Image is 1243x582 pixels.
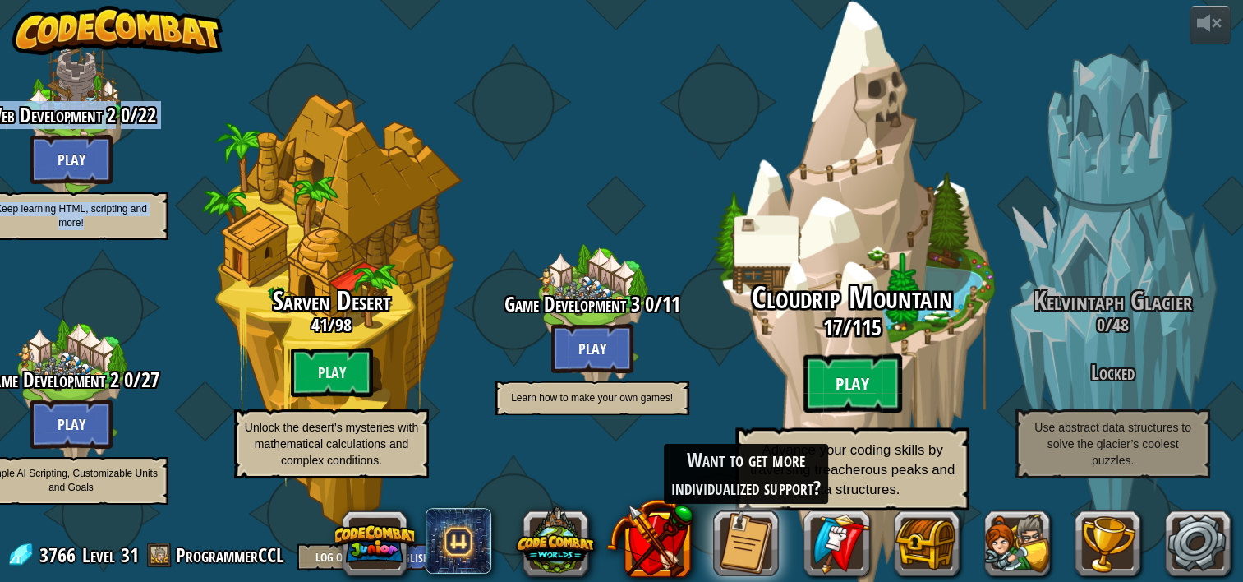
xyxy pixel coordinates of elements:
a: ProgrammerCCL [176,542,289,568]
button: Play [30,400,113,449]
button: Play [551,324,633,373]
span: 115 [852,312,882,342]
div: Complete previous world to unlock [201,52,462,573]
span: Use abstract data structures to solve the glacier’s coolest puzzles. [1034,421,1191,467]
button: Adjust volume [1190,6,1231,44]
span: 48 [1112,312,1129,337]
span: 3766 [39,542,81,568]
span: Level [82,542,115,569]
span: 0 [640,290,654,318]
span: 22 [138,101,156,129]
h3: Locked [983,362,1243,384]
img: CodeCombat - Learn how to code by playing a game [12,6,223,55]
span: Cloudrip Mountain [752,276,953,319]
span: 17 [823,312,843,342]
span: Game Development 3 [504,290,640,318]
h3: / [201,315,462,335]
span: Sarven Desert [273,283,391,318]
span: 27 [141,366,159,394]
div: Complete previous world to unlock [462,189,722,450]
div: Want to get more individualized support? [664,444,828,504]
button: Play [30,135,113,184]
span: 41 [311,312,328,337]
btn: Play [803,354,902,413]
span: Unlock the desert’s mysteries with mathematical calculations and complex conditions. [245,421,418,467]
span: 0 [116,101,130,129]
button: Log Out [297,543,371,570]
span: Learn how to make your own games! [511,392,673,404]
btn: Play [291,348,373,397]
span: 31 [121,542,139,568]
h3: / [696,316,1008,339]
h3: / [462,293,722,316]
span: 11 [662,290,680,318]
span: 0 [119,366,133,394]
span: 0 [1097,312,1105,337]
h3: / [983,315,1243,335]
span: Advance your coding skills by traversing treacherous peaks and data structures. [750,442,955,497]
span: Kelvintaph Glacier [1034,283,1192,318]
span: 98 [335,312,352,337]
